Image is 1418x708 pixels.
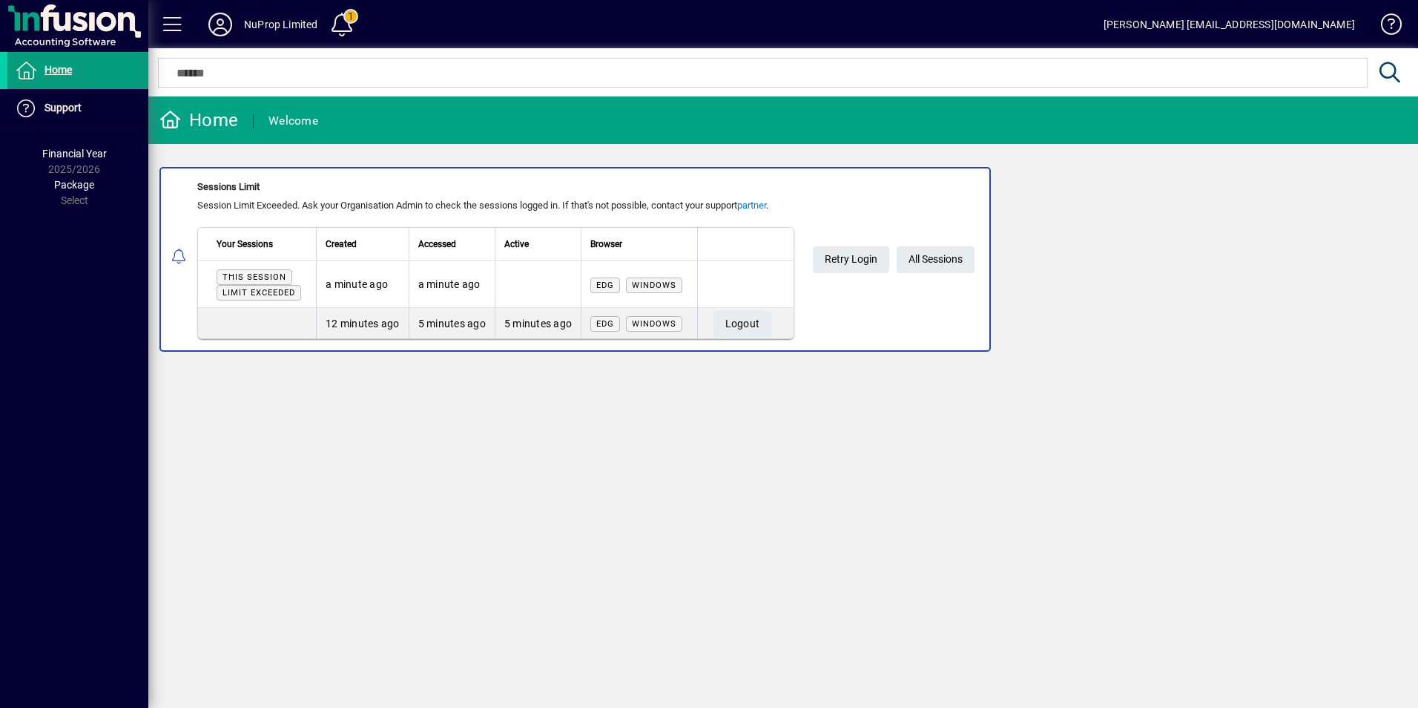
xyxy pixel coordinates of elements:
[1370,3,1399,51] a: Knowledge Base
[409,261,495,308] td: a minute ago
[632,319,676,329] span: Windows
[44,64,72,76] span: Home
[1104,13,1355,36] div: [PERSON_NAME] [EMAIL_ADDRESS][DOMAIN_NAME]
[725,312,760,336] span: Logout
[197,11,244,38] button: Profile
[326,236,357,252] span: Created
[316,308,409,338] td: 12 minutes ago
[54,179,94,191] span: Package
[7,90,148,127] a: Support
[825,247,877,272] span: Retry Login
[409,308,495,338] td: 5 minutes ago
[44,102,82,114] span: Support
[590,236,622,252] span: Browser
[222,288,295,298] span: Limit exceeded
[504,236,529,252] span: Active
[244,13,317,36] div: NuProp Limited
[222,272,286,282] span: This session
[737,200,766,211] a: partner
[148,167,1418,352] app-alert-notification-menu-item: Sessions Limit
[908,247,963,272] span: All Sessions
[897,246,975,273] a: All Sessions
[813,246,889,273] button: Retry Login
[418,236,456,252] span: Accessed
[596,319,614,329] span: Edg
[197,198,794,213] div: Session Limit Exceeded. Ask your Organisation Admin to check the sessions logged in. If that's no...
[268,109,318,133] div: Welcome
[42,148,107,160] span: Financial Year
[713,311,772,338] button: Logout
[197,180,794,194] div: Sessions Limit
[217,236,273,252] span: Your Sessions
[159,108,238,132] div: Home
[632,281,676,290] span: Windows
[495,308,581,338] td: 5 minutes ago
[596,281,614,290] span: Edg
[316,261,409,308] td: a minute ago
